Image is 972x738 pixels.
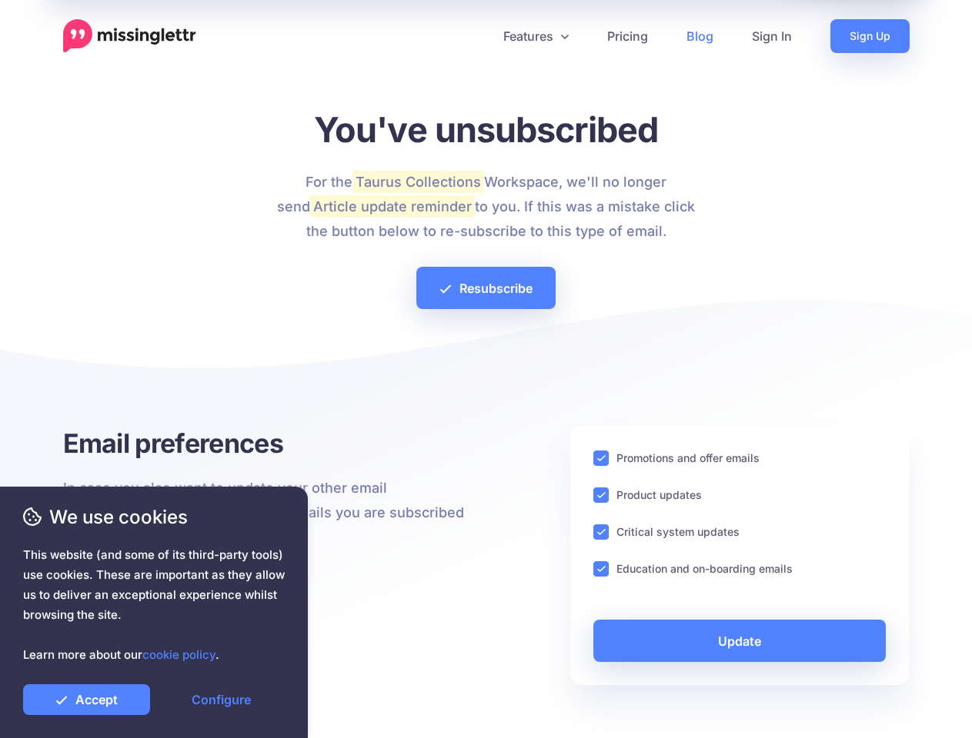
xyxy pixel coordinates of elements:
label: Product updates [616,486,702,504]
a: cookie policy [142,647,215,662]
h3: Email preferences [63,426,475,460]
label: Education and on-boarding emails [616,560,793,577]
a: Pricing [588,19,667,53]
span: This website (and some of its third-party tools) use cookies. These are important as they allow u... [23,545,285,665]
a: Resubscribe [416,267,556,309]
h1: You've unsubscribed [269,108,703,151]
p: For the Workspace, we'll no longer send to you. If this was a mistake click the button below to r... [269,170,703,244]
p: In case you also want to update your other email preferences, below are the other emails you are ... [63,476,475,550]
a: Sign In [733,19,811,53]
a: Blog [667,19,733,53]
a: Sign Up [830,19,910,53]
mark: Article update reminder [310,195,474,217]
span: We use cookies [23,504,285,530]
a: Update [593,620,887,662]
a: Features [484,19,588,53]
a: Accept [23,684,150,715]
mark: Taurus Collections [352,171,483,192]
label: Promotions and offer emails [616,449,760,467]
a: Configure [158,684,285,715]
label: Critical system updates [616,523,740,540]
